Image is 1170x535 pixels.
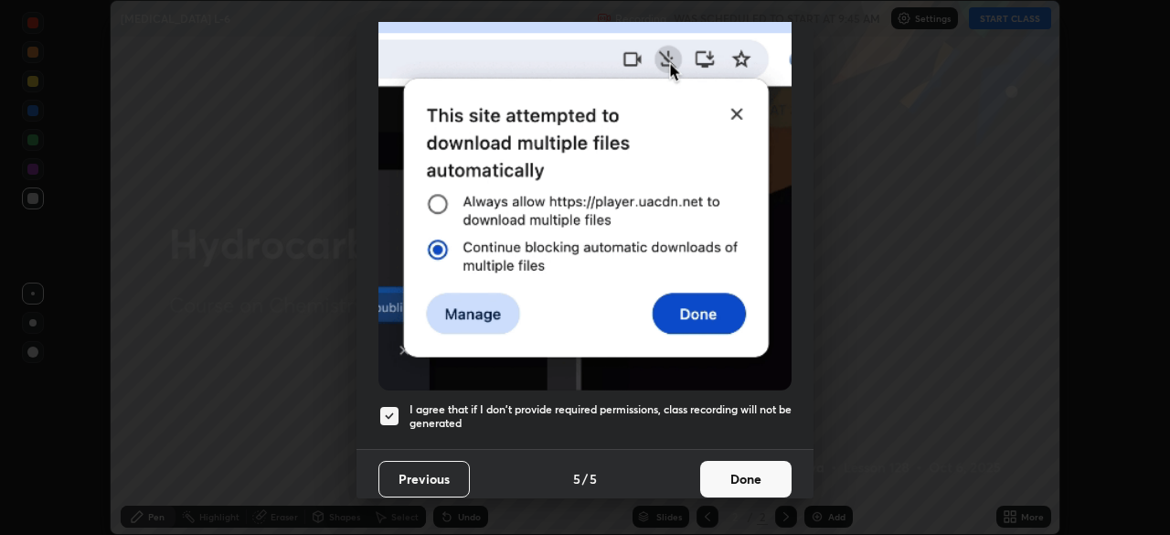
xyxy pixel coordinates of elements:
button: Done [700,461,792,498]
h4: / [582,469,588,488]
h4: 5 [573,469,580,488]
button: Previous [378,461,470,498]
h5: I agree that if I don't provide required permissions, class recording will not be generated [409,402,792,431]
h4: 5 [590,469,597,488]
